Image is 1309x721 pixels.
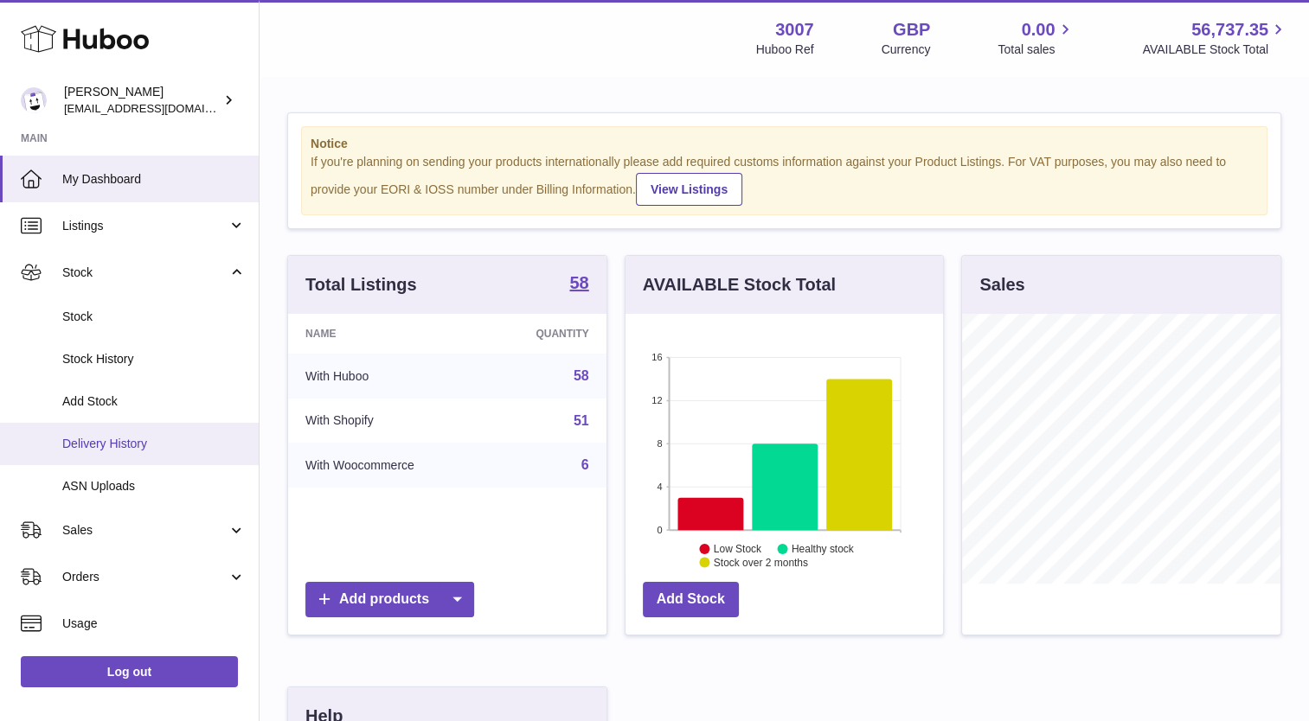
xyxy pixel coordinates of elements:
[1191,18,1268,41] span: 56,737.35
[64,84,220,117] div: [PERSON_NAME]
[62,436,246,452] span: Delivery History
[62,265,228,281] span: Stock
[62,218,228,234] span: Listings
[657,482,662,492] text: 4
[657,525,662,535] text: 0
[1142,18,1288,58] a: 56,737.35 AVAILABLE Stock Total
[657,438,662,449] text: 8
[775,18,814,41] strong: 3007
[581,457,589,472] a: 6
[288,443,485,488] td: With Woocommerce
[62,569,228,585] span: Orders
[62,393,246,410] span: Add Stock
[882,41,931,58] div: Currency
[792,543,855,555] text: Healthy stock
[21,656,238,687] a: Log out
[714,557,808,569] text: Stock over 2 months
[62,522,228,539] span: Sales
[569,274,588,291] strong: 58
[998,18,1075,58] a: 0.00 Total sales
[62,616,246,632] span: Usage
[288,314,485,354] th: Name
[311,154,1258,206] div: If you're planning on sending your products internationally please add required customs informati...
[62,351,246,367] span: Stock History
[643,582,739,617] a: Add Stock
[643,273,836,297] h3: AVAILABLE Stock Total
[288,354,485,399] td: With Huboo
[756,41,814,58] div: Huboo Ref
[64,101,254,115] span: [EMAIL_ADDRESS][DOMAIN_NAME]
[979,273,1024,297] h3: Sales
[21,87,47,113] img: bevmay@maysama.com
[62,478,246,494] span: ASN Uploads
[288,399,485,443] td: With Shopify
[62,171,246,188] span: My Dashboard
[574,413,589,428] a: 51
[305,273,417,297] h3: Total Listings
[714,543,762,555] text: Low Stock
[62,309,246,325] span: Stock
[893,18,930,41] strong: GBP
[569,274,588,295] a: 58
[651,352,662,362] text: 16
[485,314,606,354] th: Quantity
[1142,41,1288,58] span: AVAILABLE Stock Total
[651,395,662,405] text: 12
[636,173,742,206] a: View Listings
[998,41,1075,58] span: Total sales
[574,368,589,383] a: 58
[1022,18,1056,41] span: 0.00
[305,582,474,617] a: Add products
[311,136,1258,152] strong: Notice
